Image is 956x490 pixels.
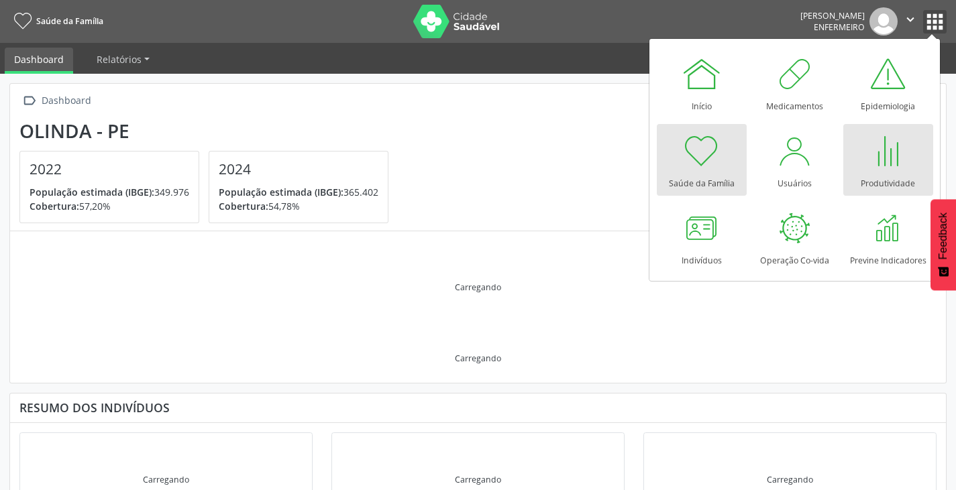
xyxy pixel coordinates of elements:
div: Resumo dos indivíduos [19,400,937,415]
a: Medicamentos [750,47,840,119]
a: Relatórios [87,48,159,71]
div: Carregando [455,353,501,364]
button:  [898,7,923,36]
p: 57,20% [30,199,189,213]
a: Operação Co-vida [750,201,840,273]
a: Saúde da Família [9,10,103,32]
div: Dashboard [39,91,93,111]
span: Cobertura: [30,200,79,212]
a: Saúde da Família [657,124,747,196]
div: [PERSON_NAME] [800,10,865,21]
a: Usuários [750,124,840,196]
img: img [869,7,898,36]
p: 365.402 [219,185,378,199]
span: Cobertura: [219,200,268,212]
button: Feedback - Mostrar pesquisa [931,199,956,290]
h4: 2022 [30,161,189,178]
a: Início [657,47,747,119]
i:  [903,12,918,27]
p: 54,78% [219,199,378,213]
a: Indivíduos [657,201,747,273]
span: Enfermeiro [814,21,865,33]
span: Saúde da Família [36,15,103,27]
span: Feedback [937,212,949,259]
span: População estimada (IBGE): [219,186,343,198]
div: Carregando [455,282,501,293]
div: Carregando [143,474,189,485]
p: 349.976 [30,185,189,199]
div: Carregando [767,474,813,485]
span: População estimada (IBGE): [30,186,154,198]
a: Dashboard [5,48,73,74]
a: Produtividade [843,124,933,196]
h4: 2024 [219,161,378,178]
span: Relatórios [97,53,142,66]
div: Olinda - PE [19,120,398,142]
a:  Dashboard [19,91,93,111]
a: Epidemiologia [843,47,933,119]
button: apps [923,10,947,34]
a: Previne Indicadores [843,201,933,273]
i:  [19,91,39,111]
div: Carregando [455,474,501,485]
